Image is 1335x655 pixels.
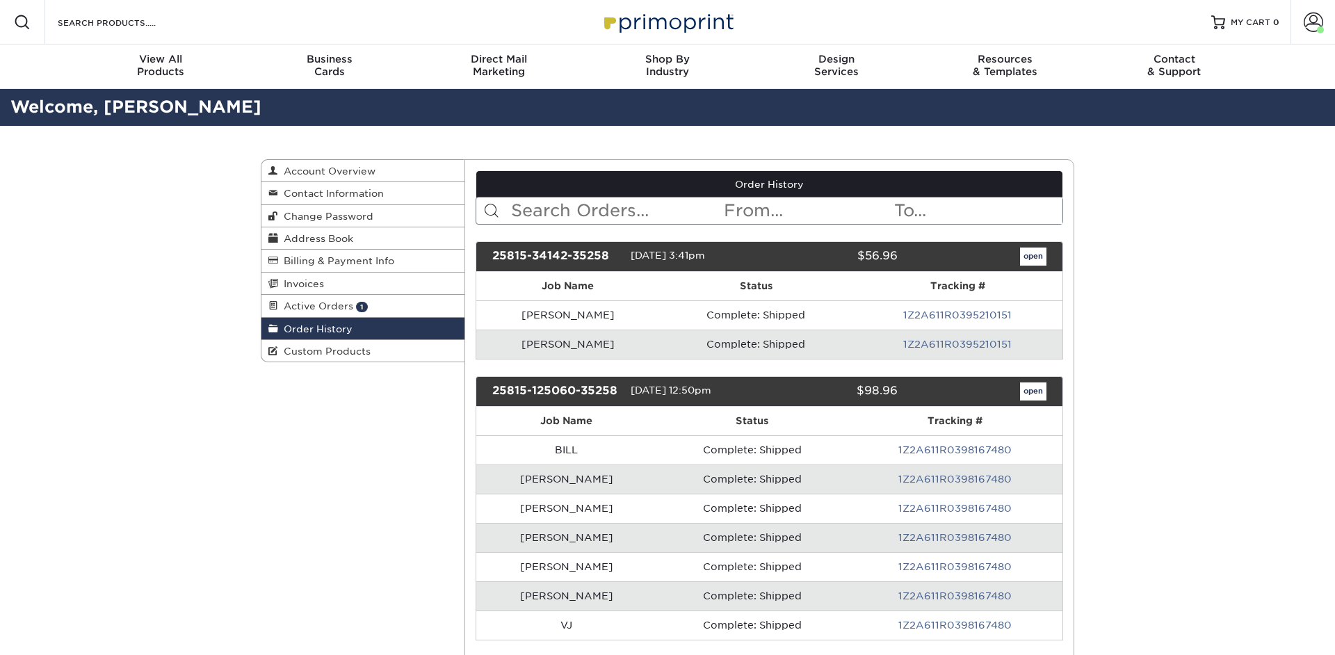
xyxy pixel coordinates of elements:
td: [PERSON_NAME] [476,300,660,330]
td: [PERSON_NAME] [476,494,657,523]
span: Direct Mail [414,53,583,65]
td: Complete: Shipped [657,552,848,581]
a: Address Book [261,227,464,250]
td: Complete: Shipped [657,581,848,610]
td: Complete: Shipped [660,330,853,359]
a: Direct MailMarketing [414,45,583,89]
div: Industry [583,53,752,78]
div: Services [752,53,921,78]
a: 1Z2A611R0395210151 [903,309,1012,321]
th: Job Name [476,407,657,435]
span: [DATE] 3:41pm [631,250,705,261]
td: Complete: Shipped [657,523,848,552]
a: 1Z2A611R0398167480 [898,620,1012,631]
a: DesignServices [752,45,921,89]
a: Account Overview [261,160,464,182]
td: Complete: Shipped [657,435,848,464]
th: Tracking # [848,407,1062,435]
span: Active Orders [278,300,353,312]
a: 1Z2A611R0395210151 [903,339,1012,350]
span: 0 [1273,17,1279,27]
th: Job Name [476,272,660,300]
span: Billing & Payment Info [278,255,394,266]
td: BILL [476,435,657,464]
a: open [1020,248,1046,266]
span: Custom Products [278,346,371,357]
a: View AllProducts [76,45,245,89]
span: Invoices [278,278,324,289]
span: Contact [1090,53,1259,65]
input: SEARCH PRODUCTS..... [56,14,192,31]
span: Order History [278,323,353,334]
td: [PERSON_NAME] [476,523,657,552]
div: $56.96 [759,248,907,266]
div: Cards [245,53,414,78]
a: 1Z2A611R0398167480 [898,590,1012,601]
div: & Support [1090,53,1259,78]
td: [PERSON_NAME] [476,581,657,610]
a: 1Z2A611R0398167480 [898,561,1012,572]
span: [DATE] 12:50pm [631,385,711,396]
span: Contact Information [278,188,384,199]
span: Change Password [278,211,373,222]
a: Active Orders 1 [261,295,464,317]
span: Address Book [278,233,353,244]
div: & Templates [921,53,1090,78]
div: Products [76,53,245,78]
a: open [1020,382,1046,401]
td: [PERSON_NAME] [476,552,657,581]
a: Invoices [261,273,464,295]
span: MY CART [1231,17,1270,29]
input: Search Orders... [510,197,723,224]
a: Custom Products [261,340,464,362]
span: 1 [356,302,368,312]
a: Billing & Payment Info [261,250,464,272]
td: Complete: Shipped [657,464,848,494]
input: From... [722,197,892,224]
span: Resources [921,53,1090,65]
div: $98.96 [759,382,907,401]
a: Contact& Support [1090,45,1259,89]
a: Order History [261,318,464,340]
div: 25815-125060-35258 [482,382,631,401]
a: Shop ByIndustry [583,45,752,89]
div: Marketing [414,53,583,78]
td: [PERSON_NAME] [476,464,657,494]
a: 1Z2A611R0398167480 [898,444,1012,455]
span: View All [76,53,245,65]
th: Tracking # [852,272,1062,300]
input: To... [893,197,1062,224]
th: Status [660,272,853,300]
td: Complete: Shipped [657,610,848,640]
div: 25815-34142-35258 [482,248,631,266]
span: Business [245,53,414,65]
td: VJ [476,610,657,640]
a: BusinessCards [245,45,414,89]
img: Primoprint [598,7,737,37]
th: Status [657,407,848,435]
span: Account Overview [278,165,375,177]
a: Contact Information [261,182,464,204]
a: Resources& Templates [921,45,1090,89]
td: Complete: Shipped [660,300,853,330]
td: [PERSON_NAME] [476,330,660,359]
a: 1Z2A611R0398167480 [898,503,1012,514]
a: Order History [476,171,1063,197]
td: Complete: Shipped [657,494,848,523]
a: 1Z2A611R0398167480 [898,474,1012,485]
span: Design [752,53,921,65]
a: 1Z2A611R0398167480 [898,532,1012,543]
a: Change Password [261,205,464,227]
span: Shop By [583,53,752,65]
